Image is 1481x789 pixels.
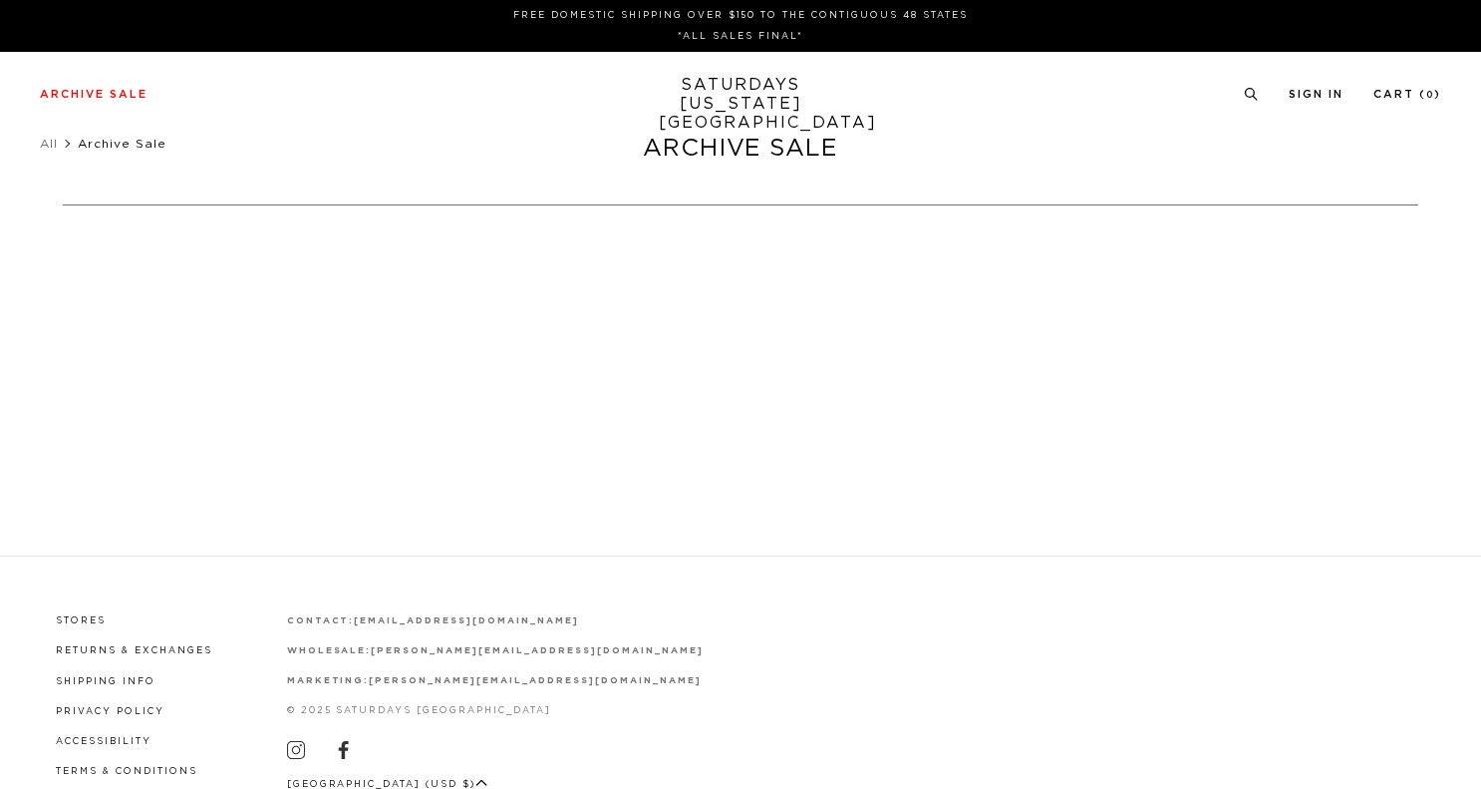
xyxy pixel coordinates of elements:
p: FREE DOMESTIC SHIPPING OVER $150 TO THE CONTIGUOUS 48 STATES [48,8,1433,23]
a: [EMAIL_ADDRESS][DOMAIN_NAME] [354,616,578,625]
a: Sign In [1289,89,1343,100]
p: © 2025 Saturdays [GEOGRAPHIC_DATA] [287,703,704,718]
a: Cart (0) [1373,89,1441,100]
a: [PERSON_NAME][EMAIL_ADDRESS][DOMAIN_NAME] [371,646,703,655]
a: Accessibility [56,737,151,746]
span: Archive Sale [78,138,166,150]
a: All [40,138,58,150]
a: Archive Sale [40,89,148,100]
strong: contact: [287,616,355,625]
small: 0 [1426,91,1434,100]
a: Terms & Conditions [56,767,197,776]
a: Returns & Exchanges [56,646,212,655]
a: Stores [56,616,106,625]
a: Shipping Info [56,677,155,686]
a: SATURDAYS[US_STATE][GEOGRAPHIC_DATA] [659,76,823,133]
p: *ALL SALES FINAL* [48,29,1433,44]
strong: marketing: [287,676,370,685]
a: Privacy Policy [56,707,164,716]
strong: wholesale: [287,646,372,655]
a: [PERSON_NAME][EMAIL_ADDRESS][DOMAIN_NAME] [369,676,701,685]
